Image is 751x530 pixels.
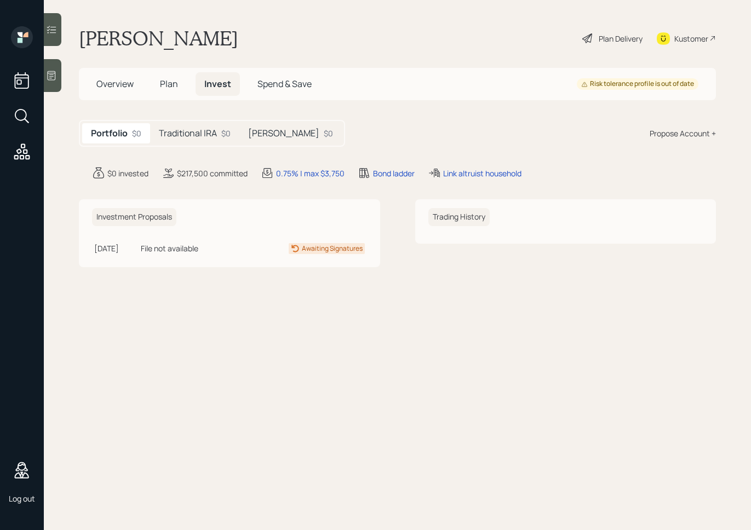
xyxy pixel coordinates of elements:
[96,78,134,90] span: Overview
[428,208,490,226] h6: Trading History
[373,168,415,179] div: Bond ladder
[443,168,521,179] div: Link altruist household
[92,208,176,226] h6: Investment Proposals
[204,78,231,90] span: Invest
[248,128,319,139] h5: [PERSON_NAME]
[159,128,217,139] h5: Traditional IRA
[177,168,248,179] div: $217,500 committed
[221,128,231,139] div: $0
[302,244,363,254] div: Awaiting Signatures
[581,79,694,89] div: Risk tolerance profile is out of date
[132,128,141,139] div: $0
[276,168,345,179] div: 0.75% | max $3,750
[674,33,708,44] div: Kustomer
[257,78,312,90] span: Spend & Save
[599,33,643,44] div: Plan Delivery
[160,78,178,90] span: Plan
[94,243,136,254] div: [DATE]
[79,26,238,50] h1: [PERSON_NAME]
[107,168,148,179] div: $0 invested
[141,243,236,254] div: File not available
[91,128,128,139] h5: Portfolio
[650,128,716,139] div: Propose Account +
[324,128,333,139] div: $0
[9,493,35,504] div: Log out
